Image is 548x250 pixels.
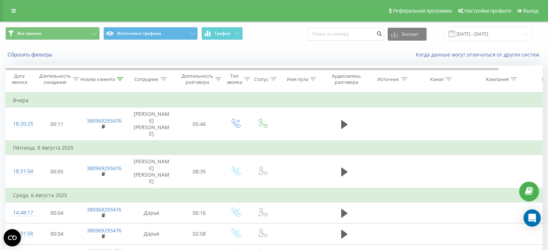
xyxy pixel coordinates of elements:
button: График [201,27,243,40]
td: 00:04 [35,223,80,244]
button: Сбросить фильтры [5,51,56,58]
div: 18:20:25 [13,117,27,131]
button: Источники трафика [103,27,198,40]
div: Сотрудник [134,76,159,82]
td: 00:16 [177,203,222,223]
div: Тип звонка [227,73,242,85]
a: Когда данные могут отличаться от других систем [416,51,543,58]
div: Канал [430,76,444,82]
span: Реферальная программа [393,8,452,14]
td: 00:11 [35,108,80,141]
td: 05:46 [177,108,222,141]
div: Длительность разговора [182,73,213,85]
td: Дарья [126,223,177,244]
div: 18:31:04 [13,164,27,178]
a: 380969293476 [87,117,121,124]
td: 08:35 [177,155,222,188]
div: Дата звонка [6,73,32,85]
a: 380969293476 [87,227,121,234]
div: Аудиозапись разговора [329,73,364,85]
span: Все звонки [17,31,41,36]
td: Дарья [126,203,177,223]
span: Настройки профиля [464,8,511,14]
div: 14:48:17 [13,206,27,220]
button: Экспорт [388,28,427,41]
div: Кампания [486,76,509,82]
a: 380969293476 [87,206,121,213]
button: Все звонки [5,27,100,40]
div: Источник [377,76,399,82]
span: Выход [523,8,538,14]
input: Поиск по номеру [308,28,384,41]
div: Open Intercom Messenger [524,209,541,227]
div: Статус [254,76,268,82]
td: [PERSON_NAME] [PERSON_NAME] [126,155,177,188]
td: 00:04 [35,203,80,223]
div: 14:31:58 [13,227,27,241]
button: Open CMP widget [4,229,21,246]
div: Длительность ожидания [39,73,71,85]
span: График [215,31,231,36]
td: [PERSON_NAME] [PERSON_NAME] [126,108,177,141]
a: 380969293476 [87,165,121,172]
td: 02:58 [177,223,222,244]
td: 00:05 [35,155,80,188]
div: Номер клиента [80,76,115,82]
div: Имя пула [287,76,308,82]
